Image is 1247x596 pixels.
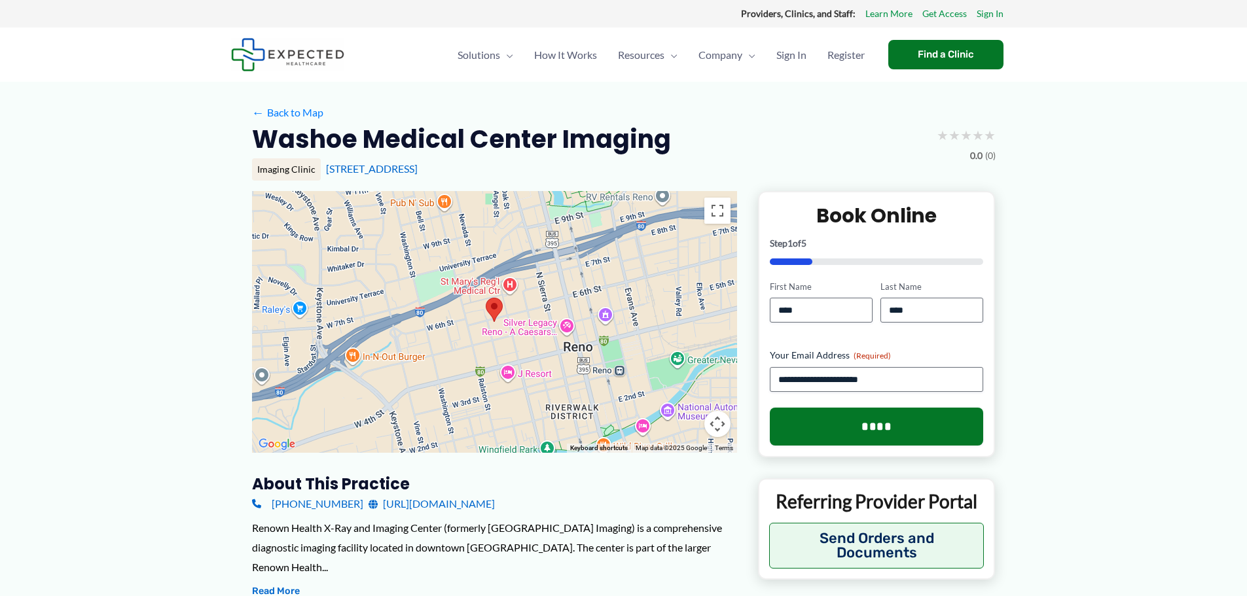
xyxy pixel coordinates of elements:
div: Renown Health X-Ray and Imaging Center (formerly [GEOGRAPHIC_DATA] Imaging) is a comprehensive di... [252,518,737,576]
label: Your Email Address [770,349,984,362]
span: 0.0 [970,147,983,164]
a: CompanyMenu Toggle [688,32,766,78]
span: 1 [787,237,793,249]
div: Imaging Clinic [252,158,321,181]
strong: Providers, Clinics, and Staff: [741,8,856,19]
h2: Book Online [770,203,984,228]
a: Find a Clinic [888,40,1003,69]
span: (Required) [854,351,891,360]
nav: Primary Site Navigation [447,32,875,78]
span: Menu Toggle [742,32,755,78]
a: ResourcesMenu Toggle [607,32,688,78]
span: How It Works [534,32,597,78]
a: Learn More [865,5,913,22]
span: Map data ©2025 Google [636,444,707,451]
h2: Washoe Medical Center Imaging [252,123,671,155]
button: Map camera controls [704,411,731,437]
span: ★ [949,123,960,147]
label: Last Name [880,281,983,293]
span: 5 [801,237,806,249]
a: Sign In [977,5,1003,22]
span: Company [698,32,742,78]
button: Toggle fullscreen view [704,198,731,224]
span: Resources [618,32,664,78]
span: Menu Toggle [664,32,678,78]
button: Send Orders and Documents [769,523,985,569]
a: Terms (opens in new tab) [715,444,733,451]
a: [PHONE_NUMBER] [252,494,363,514]
p: Referring Provider Portal [769,489,985,513]
span: Sign In [776,32,806,78]
a: Open this area in Google Maps (opens a new window) [255,436,298,453]
a: How It Works [524,32,607,78]
span: ★ [960,123,972,147]
span: ★ [984,123,996,147]
h3: About this practice [252,474,737,494]
button: Keyboard shortcuts [570,444,628,453]
a: Sign In [766,32,817,78]
img: Expected Healthcare Logo - side, dark font, small [231,38,344,71]
span: (0) [985,147,996,164]
p: Step of [770,239,984,248]
img: Google [255,436,298,453]
span: ★ [972,123,984,147]
a: ←Back to Map [252,103,323,122]
a: Get Access [922,5,967,22]
a: SolutionsMenu Toggle [447,32,524,78]
span: ← [252,106,264,118]
a: [STREET_ADDRESS] [326,162,418,175]
span: ★ [937,123,949,147]
span: Menu Toggle [500,32,513,78]
a: Register [817,32,875,78]
label: First Name [770,281,873,293]
span: Solutions [458,32,500,78]
span: Register [827,32,865,78]
a: [URL][DOMAIN_NAME] [369,494,495,514]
